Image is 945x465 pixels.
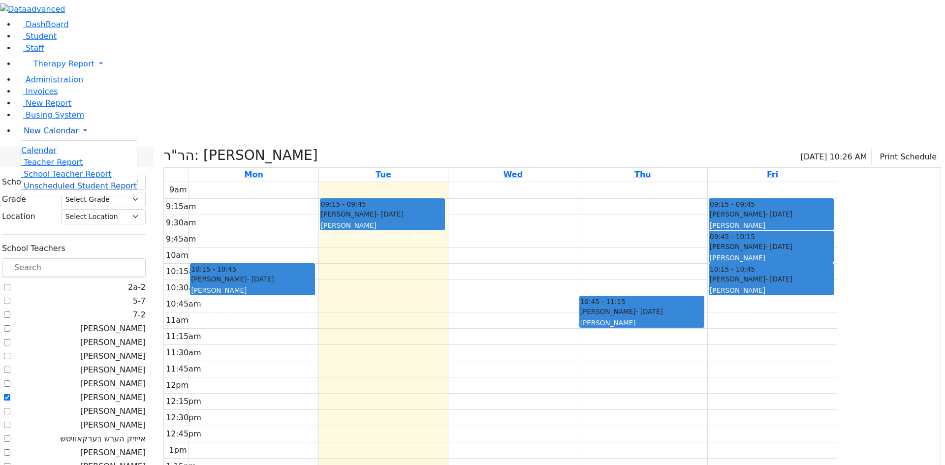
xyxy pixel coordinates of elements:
[24,157,83,167] span: Teacher Report
[21,181,137,190] a: Unscheduled Student Report
[654,330,703,338] span: (Occupational)
[191,264,236,274] span: 10:15 - 10:45
[374,168,393,182] a: August 26, 2025
[167,184,189,196] div: 9am
[16,121,945,141] a: New Calendar
[321,231,332,241] div: ק"ג
[321,209,444,219] div: [PERSON_NAME]
[26,87,58,96] span: Invoices
[321,220,444,230] div: [PERSON_NAME]
[710,209,833,219] div: [PERSON_NAME]
[167,444,189,456] div: 1pm
[24,181,137,190] span: Unscheduled Student Report
[765,243,792,250] span: - [DATE]
[80,323,146,335] label: [PERSON_NAME]
[163,147,318,164] h3: הר"ר: [PERSON_NAME]
[580,329,591,339] div: ק"ג
[411,232,444,240] span: (Physical)
[502,168,525,182] a: August 27, 2025
[133,309,146,321] label: 7-2
[16,20,69,29] a: DashBoard
[164,298,203,310] div: 10:45am
[721,296,833,316] div: Travitsky [PERSON_NAME] -
[2,211,35,222] label: Location
[247,275,274,283] span: - [DATE]
[16,31,57,41] a: Student
[26,20,69,29] span: DashBoard
[80,405,146,417] label: [PERSON_NAME]
[60,433,146,445] label: אייזיק הערש בערקאוויטש
[164,363,203,375] div: 11:45am
[80,378,146,390] label: [PERSON_NAME]
[164,412,203,424] div: 12:30pm
[164,347,203,359] div: 11:30am
[164,314,190,326] div: 11am
[2,176,51,188] label: School Years
[594,329,703,339] div: [PERSON_NAME] -
[21,145,57,156] a: Calendar
[21,146,57,155] span: Calendar
[710,232,755,242] span: 09:45 - 10:15
[321,199,366,209] span: 09:15 - 09:45
[164,201,198,213] div: 9:15am
[26,43,44,53] span: Staff
[16,54,945,74] a: Therapy Report
[710,296,721,316] div: ק"ג
[636,308,663,315] span: - [DATE]
[765,168,780,182] a: August 29, 2025
[580,297,626,307] span: 10:45 - 11:15
[80,447,146,459] label: [PERSON_NAME]
[16,98,71,108] a: New Report
[765,275,792,283] span: - [DATE]
[128,281,146,293] label: 2a-2
[164,282,203,294] div: 10:30am
[710,253,833,263] div: [PERSON_NAME]
[164,428,203,440] div: 12:45pm
[765,210,792,218] span: - [DATE]
[26,110,84,120] span: Busing System
[710,220,833,230] div: [PERSON_NAME]
[26,98,71,108] span: New Report
[80,337,146,348] label: [PERSON_NAME]
[632,168,653,182] a: August 28, 2025
[710,285,833,295] div: [PERSON_NAME]
[580,307,703,316] div: [PERSON_NAME]
[133,295,146,307] label: 5-7
[26,31,57,41] span: Student
[710,199,755,209] span: 09:15 - 09:45
[191,296,202,316] div: ק"ג
[80,350,146,362] label: [PERSON_NAME]
[580,318,703,328] div: [PERSON_NAME]
[16,87,58,96] a: Invoices
[80,364,146,376] label: [PERSON_NAME]
[24,126,79,135] span: New Calendar
[202,296,314,316] div: Travitsky [PERSON_NAME] -
[202,308,232,315] span: (Speech)
[16,75,83,84] a: Administration
[2,243,65,254] label: School Teachers
[710,264,755,274] span: 10:15 - 10:45
[164,233,198,245] div: 9:45am
[21,157,83,167] a: Teacher Report
[33,59,94,68] span: Therapy Report
[26,75,83,84] span: Administration
[80,392,146,403] label: [PERSON_NAME]
[164,249,190,261] div: 10am
[191,274,314,284] div: [PERSON_NAME]
[21,169,111,179] a: School Teacher Report
[164,379,190,391] div: 12pm
[80,419,146,431] label: [PERSON_NAME]
[721,308,751,315] span: (Speech)
[191,285,314,295] div: [PERSON_NAME]
[351,231,444,241] div: [PERSON_NAME] -
[16,43,44,53] a: Staff
[164,217,198,229] div: 9:30am
[24,169,111,179] span: School Teacher Report
[710,274,833,284] div: [PERSON_NAME]
[2,193,26,205] label: Grade
[243,168,265,182] a: August 25, 2025
[21,140,137,196] ul: Therapy Report
[2,258,146,277] input: Search
[164,266,203,278] div: 10:15am
[377,210,404,218] span: - [DATE]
